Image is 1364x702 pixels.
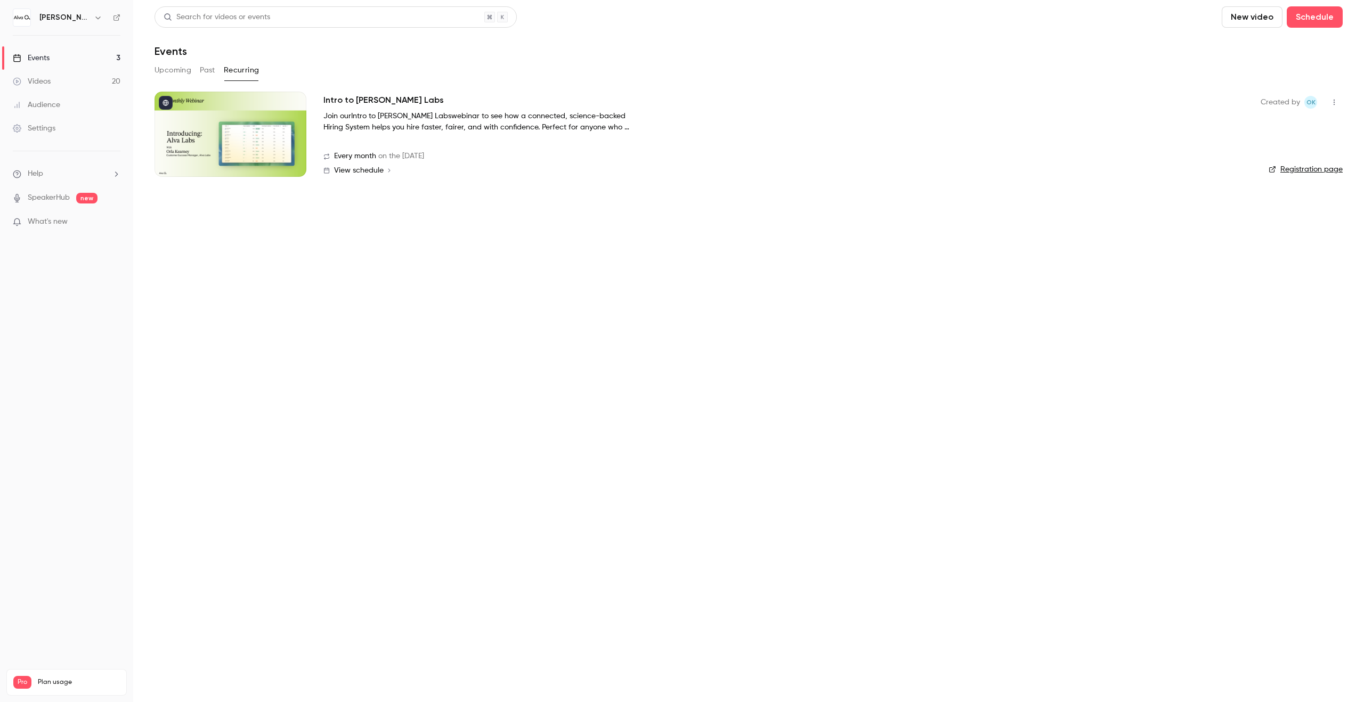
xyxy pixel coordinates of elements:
[13,100,60,110] div: Audience
[323,94,444,107] a: Intro to [PERSON_NAME] Labs
[13,123,55,134] div: Settings
[323,166,1244,175] a: View schedule
[224,62,259,79] button: Recurring
[155,62,191,79] button: Upcoming
[1269,164,1343,175] a: Registration page
[334,151,376,162] span: Every month
[28,216,68,227] span: What's new
[28,192,70,203] a: SpeakerHub
[39,12,90,23] h6: [PERSON_NAME][GEOGRAPHIC_DATA]
[155,45,187,58] h1: Events
[200,62,215,79] button: Past
[1222,6,1282,28] button: New video
[378,151,424,162] span: on the [DATE]
[323,111,643,133] p: Join our webinar to see how a connected, science-backed Hiring System helps you hire faster, fair...
[28,168,43,179] span: Help
[1304,96,1317,109] span: Orla Kearney
[13,676,31,689] span: Pro
[13,76,51,87] div: Videos
[351,112,451,120] strong: Intro to [PERSON_NAME] Labs
[1306,96,1316,109] span: OK
[76,193,98,203] span: new
[334,167,384,174] span: View schedule
[13,9,30,26] img: Alva Academy
[164,12,270,23] div: Search for videos or events
[13,168,120,179] li: help-dropdown-opener
[38,678,120,687] span: Plan usage
[13,53,50,63] div: Events
[1261,96,1300,109] span: Created by
[1287,6,1343,28] button: Schedule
